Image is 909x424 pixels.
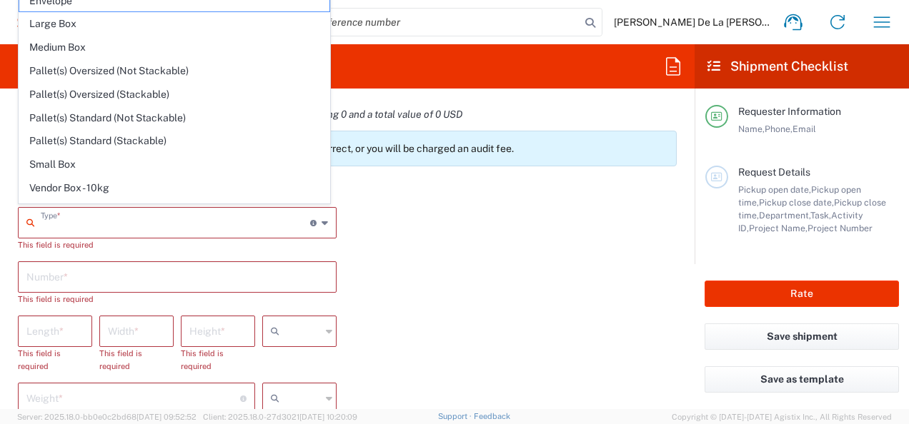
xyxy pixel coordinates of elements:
span: Department, [759,210,810,221]
em: Total shipment is made up of 1 package(s) containing 0 piece(s) weighing 0 and a total value of 0... [7,108,473,120]
p: Please ensure your package dimensions and weight are correct, or you will be charged an audit fee. [61,142,670,155]
span: Vendor Box - 10kg [19,177,329,199]
input: Shipment, tracking or reference number [210,9,580,36]
button: Save shipment [705,323,899,350]
div: This field is required [181,347,255,373]
span: [PERSON_NAME] De La [PERSON_NAME] [614,16,771,29]
span: Small Box [19,153,329,176]
span: Email [793,123,816,134]
span: [DATE] 09:52:52 [136,413,197,421]
span: Project Name, [749,223,808,233]
div: This field is required [18,347,92,373]
button: Save as template [705,366,899,393]
span: Project Number [808,223,873,233]
span: Phone, [765,123,793,134]
a: Support [438,412,474,420]
span: Copyright © [DATE]-[DATE] Agistix Inc., All Rights Reserved [672,410,892,423]
span: Pickup open date, [738,184,811,195]
button: Rate [705,281,899,307]
span: Name, [738,123,765,134]
span: Pallet(s) Standard (Stackable) [19,130,329,152]
span: Pickup close date, [759,197,834,208]
a: Feedback [474,412,510,420]
h2: Desktop Shipment Request [17,58,181,75]
span: Server: 2025.18.0-bb0e0c2bd68 [17,413,197,421]
span: Client: 2025.18.0-27d3021 [203,413,357,421]
span: Request Details [738,166,810,178]
div: This field is required [18,293,337,306]
span: Pallet(s) Oversized (Stackable) [19,84,329,106]
span: Task, [810,210,831,221]
span: Requester Information [738,106,841,117]
span: Pallet(s) Standard (Not Stackable) [19,107,329,129]
span: Vendor Box - 25kg [19,201,329,223]
span: [DATE] 10:20:09 [299,413,357,421]
div: This field is required [99,347,174,373]
div: This field is required [18,238,337,251]
h2: Shipment Checklist [707,58,848,75]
